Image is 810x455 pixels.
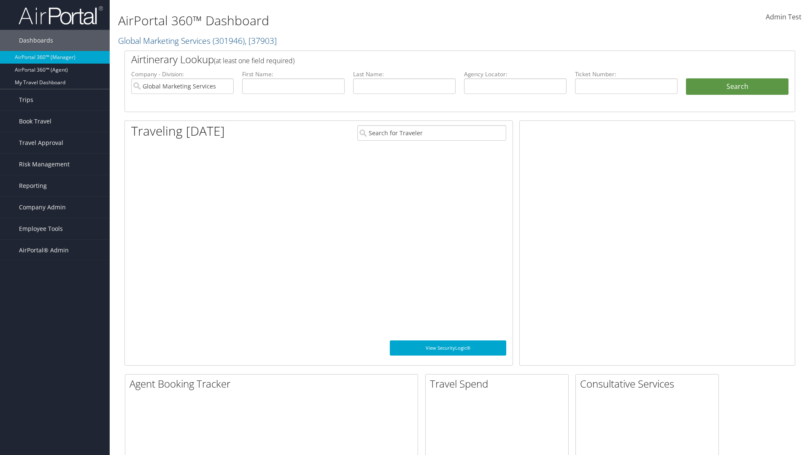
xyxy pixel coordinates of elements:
[19,30,53,51] span: Dashboards
[19,175,47,196] span: Reporting
[353,70,456,78] label: Last Name:
[19,89,33,110] span: Trips
[19,240,69,261] span: AirPortal® Admin
[19,154,70,175] span: Risk Management
[766,12,802,21] span: Admin Test
[19,5,103,25] img: airportal-logo.png
[131,122,225,140] h1: Traveling [DATE]
[214,56,294,65] span: (at least one field required)
[19,197,66,218] span: Company Admin
[118,12,574,29] h1: AirPortal 360™ Dashboard
[242,70,345,78] label: First Name:
[575,70,678,78] label: Ticket Number:
[19,132,63,153] span: Travel Approval
[464,70,567,78] label: Agency Locator:
[766,4,802,30] a: Admin Test
[430,377,568,391] h2: Travel Spend
[19,111,51,132] span: Book Travel
[245,35,277,46] span: , [ 37903 ]
[390,340,506,356] a: View SecurityLogic®
[357,125,506,141] input: Search for Traveler
[19,218,63,239] span: Employee Tools
[686,78,788,95] button: Search
[580,377,718,391] h2: Consultative Services
[118,35,277,46] a: Global Marketing Services
[130,377,418,391] h2: Agent Booking Tracker
[131,52,733,67] h2: Airtinerary Lookup
[213,35,245,46] span: ( 301946 )
[131,70,234,78] label: Company - Division:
